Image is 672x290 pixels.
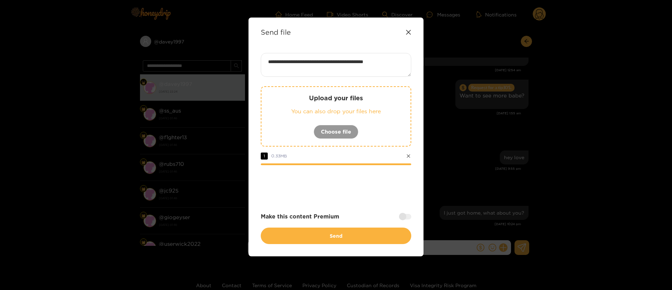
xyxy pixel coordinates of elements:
[314,125,358,139] button: Choose file
[275,107,397,115] p: You can also drop your files here
[261,213,339,221] strong: Make this content Premium
[271,154,287,158] span: 0.33 MB
[275,94,397,102] p: Upload your files
[261,153,268,160] span: 1
[261,228,411,244] button: Send
[261,28,291,36] strong: Send file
